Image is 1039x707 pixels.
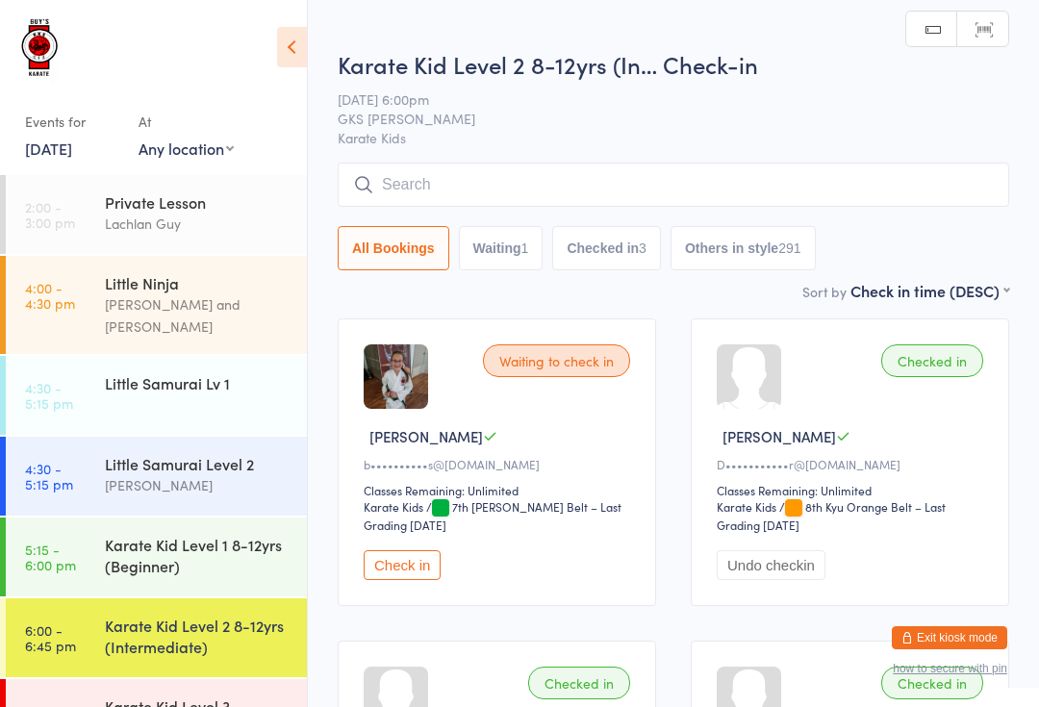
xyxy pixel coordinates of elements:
[459,226,544,270] button: Waiting1
[105,534,291,576] div: Karate Kid Level 1 8-12yrs (Beginner)
[25,380,73,411] time: 4:30 - 5:15 pm
[364,498,621,533] span: / 7th [PERSON_NAME] Belt – Last Grading [DATE]
[139,106,234,138] div: At
[892,626,1007,649] button: Exit kiosk mode
[338,226,449,270] button: All Bookings
[139,138,234,159] div: Any location
[6,356,307,435] a: 4:30 -5:15 pmLittle Samurai Lv 1
[364,550,441,580] button: Check in
[105,293,291,338] div: [PERSON_NAME] and [PERSON_NAME]
[25,106,119,138] div: Events for
[105,213,291,235] div: Lachlan Guy
[722,426,836,446] span: [PERSON_NAME]
[364,482,636,498] div: Classes Remaining: Unlimited
[364,456,636,472] div: b••••••••••s@[DOMAIN_NAME]
[25,199,75,230] time: 2:00 - 3:00 pm
[369,426,483,446] span: [PERSON_NAME]
[850,280,1009,301] div: Check in time (DESC)
[338,128,1009,147] span: Karate Kids
[338,48,1009,80] h2: Karate Kid Level 2 8-12yrs (In… Check-in
[717,482,989,498] div: Classes Remaining: Unlimited
[881,667,983,699] div: Checked in
[521,240,529,256] div: 1
[105,272,291,293] div: Little Ninja
[19,14,63,87] img: Guy's Karate School
[105,372,291,393] div: Little Samurai Lv 1
[364,498,423,515] div: Karate Kids
[717,498,776,515] div: Karate Kids
[364,344,428,409] img: image1754545974.png
[105,453,291,474] div: Little Samurai Level 2
[483,344,630,377] div: Waiting to check in
[338,89,979,109] span: [DATE] 6:00pm
[717,498,946,533] span: / 8th Kyu Orange Belt – Last Grading [DATE]
[25,461,73,492] time: 4:30 - 5:15 pm
[717,550,825,580] button: Undo checkin
[881,344,983,377] div: Checked in
[25,280,75,311] time: 4:00 - 4:30 pm
[6,518,307,596] a: 5:15 -6:00 pmKarate Kid Level 1 8-12yrs (Beginner)
[6,175,307,254] a: 2:00 -3:00 pmPrivate LessonLachlan Guy
[338,163,1009,207] input: Search
[717,456,989,472] div: D•••••••••••r@[DOMAIN_NAME]
[6,256,307,354] a: 4:00 -4:30 pmLittle Ninja[PERSON_NAME] and [PERSON_NAME]
[671,226,816,270] button: Others in style291
[893,662,1007,675] button: how to secure with pin
[6,598,307,677] a: 6:00 -6:45 pmKarate Kid Level 2 8-12yrs (Intermediate)
[528,667,630,699] div: Checked in
[6,437,307,516] a: 4:30 -5:15 pmLittle Samurai Level 2[PERSON_NAME]
[552,226,661,270] button: Checked in3
[25,138,72,159] a: [DATE]
[639,240,646,256] div: 3
[105,474,291,496] div: [PERSON_NAME]
[105,615,291,657] div: Karate Kid Level 2 8-12yrs (Intermediate)
[802,282,847,301] label: Sort by
[25,622,76,653] time: 6:00 - 6:45 pm
[105,191,291,213] div: Private Lesson
[778,240,800,256] div: 291
[338,109,979,128] span: GKS [PERSON_NAME]
[25,542,76,572] time: 5:15 - 6:00 pm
